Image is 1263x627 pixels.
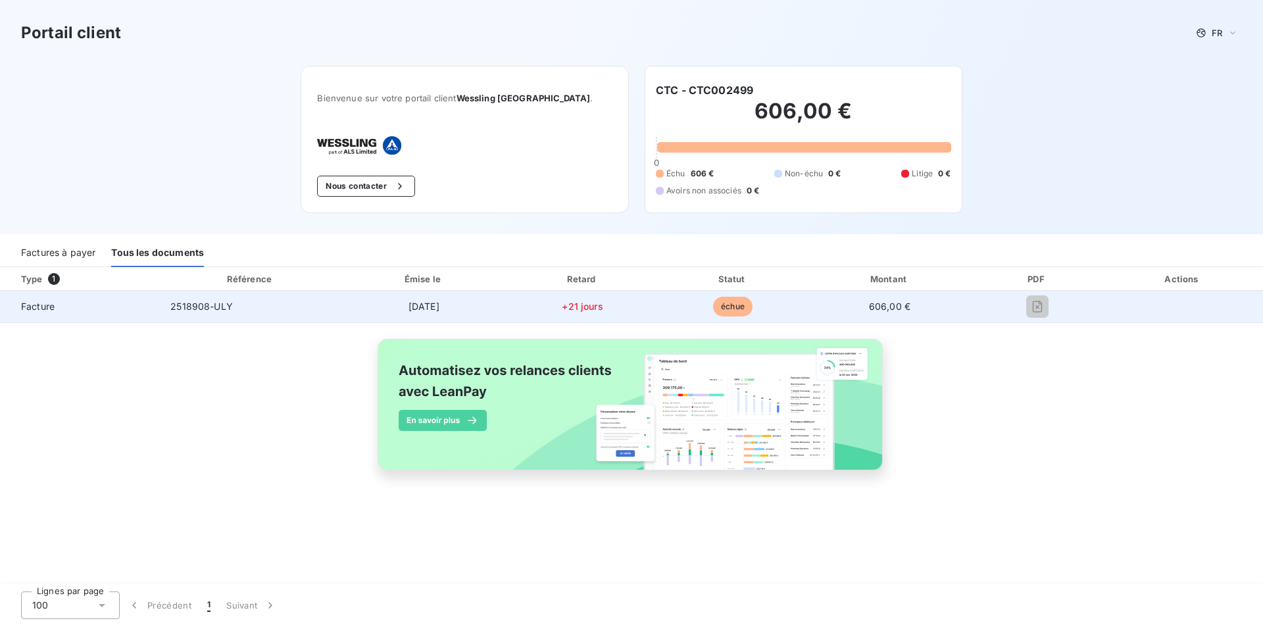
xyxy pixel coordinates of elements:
[785,168,823,180] span: Non-échu
[666,185,741,197] span: Avoirs non associés
[869,301,910,312] span: 606,00 €
[562,301,603,312] span: +21 jours
[317,136,401,155] img: Company logo
[1105,272,1260,286] div: Actions
[713,297,753,316] span: échue
[21,21,121,45] h3: Portail client
[344,272,505,286] div: Émise le
[975,272,1100,286] div: PDF
[938,168,951,180] span: 0 €
[654,157,659,168] span: 0
[48,273,60,285] span: 1
[317,93,612,103] span: Bienvenue sur votre portail client .
[11,300,149,313] span: Facture
[366,331,897,493] img: banner
[509,272,656,286] div: Retard
[32,599,48,612] span: 100
[1212,28,1222,38] span: FR
[199,591,218,619] button: 1
[317,176,414,197] button: Nous contacter
[409,301,439,312] span: [DATE]
[21,239,95,267] div: Factures à payer
[207,599,210,612] span: 1
[13,272,157,286] div: Type
[747,185,759,197] span: 0 €
[218,591,285,619] button: Suivant
[691,168,714,180] span: 606 €
[656,98,951,138] h2: 606,00 €
[828,168,841,180] span: 0 €
[227,274,272,284] div: Référence
[457,93,591,103] span: Wessling [GEOGRAPHIC_DATA]
[656,82,753,98] h6: CTC - CTC002499
[912,168,933,180] span: Litige
[810,272,970,286] div: Montant
[170,301,233,312] span: 2518908-ULY
[666,168,685,180] span: Échu
[111,239,204,267] div: Tous les documents
[661,272,805,286] div: Statut
[120,591,199,619] button: Précédent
